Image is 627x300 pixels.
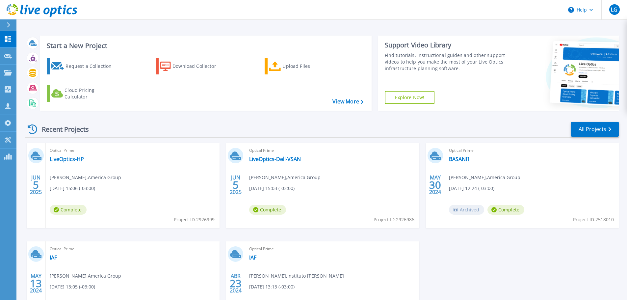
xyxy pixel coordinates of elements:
span: Complete [50,205,87,215]
div: Cloud Pricing Calculator [65,87,117,100]
span: Complete [249,205,286,215]
div: Request a Collection [65,60,118,73]
span: Project ID: 2926999 [174,216,215,223]
span: 5 [33,182,39,188]
span: [PERSON_NAME] , America Group [449,174,520,181]
span: [DATE] 15:06 (-03:00) [50,185,95,192]
span: [PERSON_NAME] , America Group [50,174,121,181]
a: IAF [249,254,256,261]
span: LG [611,7,617,12]
span: Project ID: 2518010 [573,216,614,223]
div: Support Video Library [385,41,508,49]
div: JUN 2025 [30,173,42,197]
a: Request a Collection [47,58,120,74]
span: [DATE] 15:03 (-03:00) [249,185,295,192]
span: 5 [233,182,239,188]
span: Optical Prime [249,147,415,154]
span: Optical Prime [50,147,216,154]
h3: Start a New Project [47,42,363,49]
span: Complete [487,205,524,215]
div: ABR 2024 [229,271,242,295]
a: All Projects [571,122,619,137]
span: Optical Prime [50,245,216,253]
span: [PERSON_NAME] , America Group [50,272,121,280]
span: Project ID: 2926986 [374,216,414,223]
span: Optical Prime [249,245,415,253]
div: Recent Projects [25,121,98,137]
a: IAF [50,254,57,261]
a: LiveOptics-HP [50,156,84,162]
a: LiveOptics-Dell-VSAN [249,156,301,162]
span: [DATE] 13:13 (-03:00) [249,283,295,290]
span: [PERSON_NAME] , America Group [249,174,321,181]
div: Find tutorials, instructional guides and other support videos to help you make the most of your L... [385,52,508,72]
a: View More [332,98,363,105]
a: Cloud Pricing Calculator [47,85,120,102]
a: Upload Files [265,58,338,74]
span: 30 [429,182,441,188]
span: Archived [449,205,484,215]
span: [DATE] 13:05 (-03:00) [50,283,95,290]
a: BASANI1 [449,156,470,162]
div: MAY 2024 [429,173,441,197]
span: [PERSON_NAME] , Instituto [PERSON_NAME] [249,272,344,280]
div: JUN 2025 [229,173,242,197]
span: 23 [230,281,242,286]
span: Optical Prime [449,147,615,154]
div: Upload Files [282,60,335,73]
span: [DATE] 12:24 (-03:00) [449,185,494,192]
a: Explore Now! [385,91,435,104]
div: MAY 2024 [30,271,42,295]
span: 13 [30,281,42,286]
div: Download Collector [172,60,225,73]
a: Download Collector [156,58,229,74]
